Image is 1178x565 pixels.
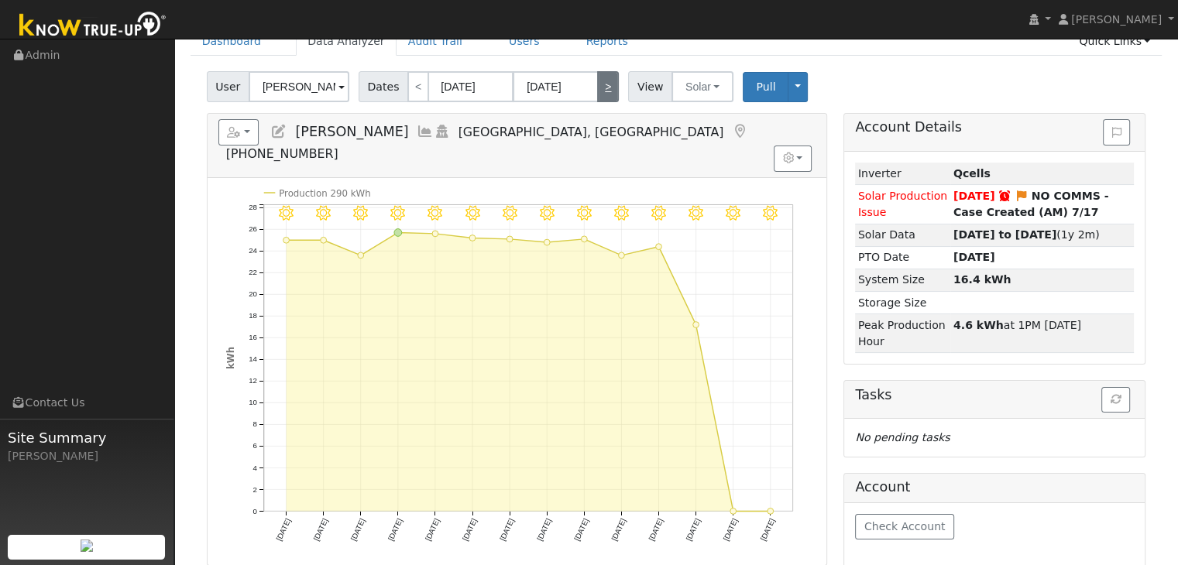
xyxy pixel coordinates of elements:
a: Map [731,124,748,139]
i: 7/04 - Clear [390,205,405,220]
text: 16 [249,333,257,341]
i: 7/08 - Clear [539,205,554,220]
a: < [407,71,429,102]
i: 7/01 - Clear [279,205,294,220]
text: 24 [249,246,257,255]
button: Solar [671,71,733,102]
span: [PERSON_NAME] [295,124,408,139]
a: > [597,71,619,102]
text: 8 [252,419,256,428]
span: Dates [359,71,408,102]
span: Check Account [864,520,946,532]
text: [DATE] [311,517,329,542]
text: 2 [252,485,256,493]
a: Users [497,27,551,56]
text: [DATE] [684,517,702,542]
i: 7/12 - Clear [689,205,703,220]
div: [PERSON_NAME] [8,448,166,464]
span: [DATE] [953,251,995,263]
span: (1y 2m) [953,228,1100,241]
button: Check Account [855,514,954,540]
a: Dashboard [191,27,273,56]
i: Edit Issue [1015,190,1029,201]
span: Pull [756,80,775,93]
circle: onclick="" [655,244,661,250]
circle: onclick="" [730,508,737,514]
span: [DATE] [953,190,995,202]
td: at 1PM [DATE] [950,314,1134,353]
text: 28 [249,203,257,211]
h5: Account [855,479,910,495]
td: Peak Production Hour [855,314,950,353]
strong: [DATE] to [DATE] [953,228,1056,241]
a: Multi-Series Graph [417,124,434,139]
text: [DATE] [349,517,366,542]
a: Snooze expired 07/24/2025 [998,190,1011,202]
text: 26 [249,224,257,233]
i: No pending tasks [855,431,950,443]
text: 6 [252,441,256,450]
button: Refresh [1101,387,1130,413]
a: Audit Trail [397,27,474,56]
text: 14 [249,354,257,363]
a: Login As (last Never) [434,124,451,139]
text: [DATE] [461,517,479,542]
text: 20 [249,289,257,298]
strong: 16.4 kWh [953,273,1011,286]
text: [DATE] [498,517,516,542]
td: Storage Size [855,292,950,314]
circle: onclick="" [581,236,587,242]
text: 22 [249,268,257,276]
circle: onclick="" [283,237,289,243]
h5: Tasks [855,387,1134,403]
td: System Size [855,269,950,291]
span: [PERSON_NAME] [1071,13,1162,26]
text: 12 [249,376,257,385]
circle: onclick="" [469,235,476,241]
text: [DATE] [424,517,441,542]
circle: onclick="" [544,239,550,245]
td: PTO Date [855,246,950,269]
text: 10 [249,398,257,406]
circle: onclick="" [618,252,624,259]
td: Solar Data [855,224,950,246]
text: [DATE] [386,517,404,542]
strong: NO COMMS - Case Created (AM) 7/17 [953,190,1109,218]
circle: onclick="" [432,231,438,237]
text: 0 [252,506,257,515]
text: Production 290 kWh [279,188,370,199]
text: [DATE] [759,517,777,542]
button: Issue History [1103,119,1130,146]
text: kWh [225,347,235,369]
td: Inverter [855,163,950,185]
span: View [628,71,672,102]
span: User [207,71,249,102]
text: 18 [249,311,257,320]
circle: onclick="" [358,252,364,259]
circle: onclick="" [693,321,699,327]
i: 7/05 - Clear [428,205,442,220]
i: 7/14 - Clear [763,205,778,220]
text: [DATE] [721,517,739,542]
input: Select a User [249,71,349,102]
span: Site Summary [8,427,166,448]
i: 7/10 - Clear [614,205,629,220]
text: [DATE] [535,517,553,542]
h5: Account Details [855,119,1134,135]
i: 7/03 - Clear [353,205,368,220]
circle: onclick="" [394,228,402,236]
span: Solar Production Issue [858,190,947,218]
i: 7/06 - Clear [465,205,479,220]
strong: ID: 472, authorized: 08/19/24 [953,167,991,180]
a: Quick Links [1067,27,1162,56]
i: 7/13 - Clear [726,205,740,220]
i: 7/02 - Clear [316,205,331,220]
button: Pull [743,72,788,102]
circle: onclick="" [320,237,326,243]
a: Data Analyzer [296,27,397,56]
circle: onclick="" [768,508,774,514]
img: retrieve [81,539,93,552]
span: [PHONE_NUMBER] [226,146,338,161]
i: 7/11 - Clear [651,205,666,220]
a: Reports [575,27,640,56]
